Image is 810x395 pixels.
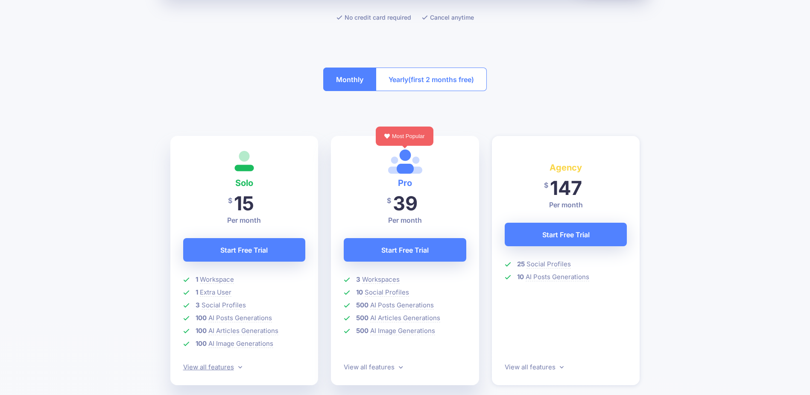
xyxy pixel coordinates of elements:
[356,327,368,335] b: 500
[208,327,278,335] span: AI Articles Generations
[234,192,254,215] span: 15
[183,363,242,371] a: View all features
[344,238,466,262] a: Start Free Trial
[408,73,474,86] span: (first 2 months free)
[344,363,403,371] a: View all features
[362,275,400,284] span: Workspaces
[228,191,232,210] span: $
[196,301,200,309] b: 3
[356,288,363,296] b: 10
[196,288,198,296] b: 1
[370,327,435,335] span: AI Image Generations
[517,260,525,268] b: 25
[365,288,409,297] span: Social Profiles
[544,176,548,195] span: $
[505,161,627,174] h4: Agency
[356,301,368,309] b: 500
[183,238,306,262] a: Start Free Trial
[344,176,466,190] h4: Pro
[356,314,368,322] b: 500
[208,339,273,348] span: AI Image Generations
[517,273,524,281] b: 10
[505,200,627,210] p: Per month
[526,260,571,268] span: Social Profiles
[200,275,234,284] span: Workspace
[376,68,487,91] button: Yearly(first 2 months free)
[196,314,207,322] b: 100
[196,275,198,283] b: 1
[376,127,433,146] div: Most Popular
[208,314,272,322] span: AI Posts Generations
[422,12,474,23] li: Cancel anytime
[183,176,306,190] h4: Solo
[183,215,306,225] p: Per month
[526,273,589,281] span: AI Posts Generations
[336,12,411,23] li: No credit card required
[196,327,207,335] b: 100
[356,275,360,283] b: 3
[550,176,582,200] span: 147
[505,363,564,371] a: View all features
[200,288,231,297] span: Extra User
[202,301,246,310] span: Social Profiles
[370,301,434,310] span: AI Posts Generations
[196,339,207,348] b: 100
[344,215,466,225] p: Per month
[393,192,418,215] span: 39
[323,68,376,91] button: Monthly
[370,314,440,322] span: AI Articles Generations
[387,191,391,210] span: $
[505,223,627,246] a: Start Free Trial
